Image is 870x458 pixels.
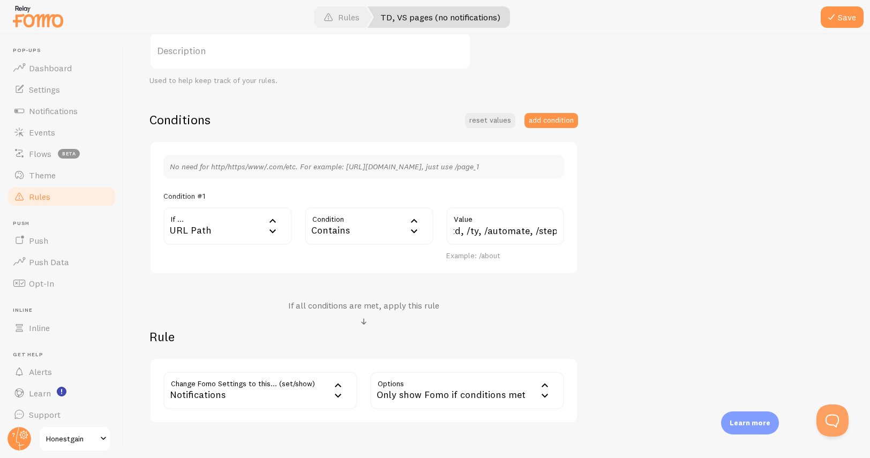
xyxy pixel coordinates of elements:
label: Value [446,207,564,226]
a: Learn [6,382,117,404]
span: Inline [13,307,117,314]
span: Notifications [29,106,78,116]
span: Inline [29,322,50,333]
img: fomo-relay-logo-orange.svg [11,3,65,30]
p: Learn more [730,418,770,428]
a: Dashboard [6,57,117,79]
span: Honestgain [46,432,97,445]
span: Events [29,127,55,138]
div: URL Path [163,207,292,245]
h2: Conditions [149,111,211,128]
span: Rules [29,191,50,202]
div: Used to help keep track of your rules. [149,76,471,86]
iframe: Help Scout Beacon - Open [816,404,849,437]
a: Notifications [6,100,117,122]
a: Events [6,122,117,143]
a: Opt-In [6,273,117,294]
span: beta [58,149,80,159]
a: Theme [6,164,117,186]
div: Only show Fomo if conditions met [370,372,564,409]
a: Support [6,404,117,425]
a: Alerts [6,361,117,382]
a: Flows beta [6,143,117,164]
p: No need for http/https/www/.com/etc. For example: [URL][DOMAIN_NAME], just use /page_1 [170,161,558,172]
a: Push Data [6,251,117,273]
button: reset values [465,113,515,128]
div: Contains [305,207,433,245]
span: Flows [29,148,51,159]
span: Opt-In [29,278,54,289]
span: Theme [29,170,56,181]
a: Honestgain [39,426,111,452]
h2: Rule [149,328,578,345]
div: Learn more [721,411,779,434]
div: Example: /about [446,251,564,261]
div: Notifications [163,372,357,409]
span: Pop-ups [13,47,117,54]
span: Learn [29,388,51,399]
span: Dashboard [29,63,72,73]
h5: Condition #1 [163,191,205,201]
span: Push [29,235,48,246]
span: Push Data [29,257,69,267]
a: Inline [6,317,117,339]
a: Rules [6,186,117,207]
span: Settings [29,84,60,95]
label: Description [149,32,471,70]
a: Settings [6,79,117,100]
span: Get Help [13,351,117,358]
h4: If all conditions are met, apply this rule [288,300,439,311]
svg: <p>Watch New Feature Tutorials!</p> [57,387,66,396]
span: Alerts [29,366,52,377]
span: Push [13,220,117,227]
button: add condition [524,113,578,128]
span: Support [29,409,61,420]
a: Push [6,230,117,251]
